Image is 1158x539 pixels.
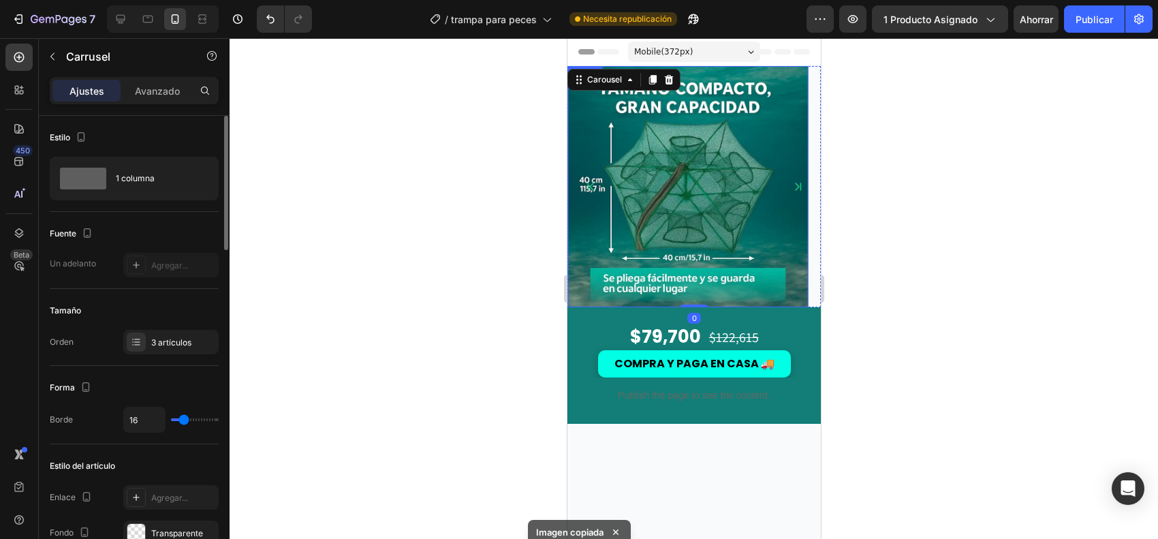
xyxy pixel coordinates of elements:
[50,527,74,538] font: Fondo
[5,5,101,33] button: 7
[872,5,1008,33] button: 1 producto asignado
[50,305,81,315] font: Tamaño
[151,528,203,538] font: Transparente
[50,228,76,238] font: Fuente
[69,85,104,97] font: Ajustes
[14,250,29,260] font: Beta
[1112,472,1144,505] div: Abrir Intercom Messenger
[50,132,70,142] font: Estilo
[135,85,180,97] font: Avanzado
[445,14,448,25] font: /
[50,492,76,502] font: Enlace
[536,527,604,538] font: Imagen copiada
[583,14,672,24] font: Necesita republicación
[151,493,188,503] font: Agregar...
[50,382,75,392] font: Forma
[883,14,977,25] font: 1 producto asignado
[1064,5,1125,33] button: Publicar
[50,414,73,425] font: Borde
[89,12,95,26] font: 7
[16,146,30,155] font: 450
[66,50,110,63] font: Carrusel
[50,258,96,268] font: Un adelanto
[50,337,74,347] font: Orden
[567,38,821,539] iframe: Área de diseño
[1014,5,1059,33] button: Ahorrar
[1076,14,1113,25] font: Publicar
[66,48,182,65] p: Carrusel
[451,14,537,25] font: trampa para peces
[50,461,115,471] font: Estilo del artículo
[257,5,312,33] div: Deshacer/Rehacer
[151,337,191,348] font: 3 artículos
[124,407,165,432] input: Auto
[1020,14,1053,25] font: Ahorrar
[116,173,155,183] font: 1 columna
